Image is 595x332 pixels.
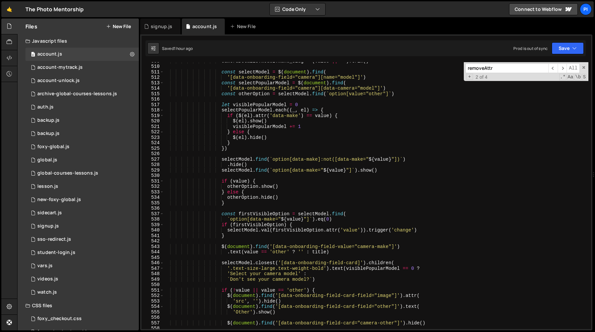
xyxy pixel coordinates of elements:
span: 0 [31,52,35,58]
div: 556 [141,315,164,320]
span: Search In Selection [582,74,586,80]
div: Saved [162,46,193,51]
div: backup.js [37,131,59,137]
div: 528 [141,162,164,168]
div: sidecart.js [37,210,62,216]
div: Prod is out of sync [513,46,548,51]
div: 553 [141,299,164,304]
div: 13533/43968.js [25,87,139,101]
div: 517 [141,102,164,108]
button: New File [106,24,131,29]
div: 538 [141,217,164,222]
div: 529 [141,168,164,173]
div: 548 [141,271,164,277]
div: 13533/34034.js [25,101,139,114]
div: 13533/38527.js [25,286,139,299]
div: 539 [141,222,164,228]
button: Code Only [270,3,325,15]
div: 542 [141,238,164,244]
div: 520 [141,118,164,124]
div: 544 [141,249,164,255]
div: videos.js [37,276,58,282]
div: 13533/35472.js [25,180,139,193]
div: account.js [192,23,217,30]
div: 545 [141,255,164,261]
div: 536 [141,206,164,211]
div: 549 [141,277,164,282]
div: 547 [141,266,164,271]
div: 521 [141,124,164,130]
div: 13533/43446.js [25,206,139,220]
div: 524 [141,140,164,146]
div: 552 [141,293,164,299]
span: ​ [558,63,567,73]
div: 519 [141,113,164,119]
div: 527 [141,157,164,162]
div: global.js [37,157,57,163]
a: 🤙 [1,1,18,17]
div: 555 [141,310,164,315]
div: auth.js [37,104,54,110]
div: 13533/34220.js [25,48,139,61]
div: global-courses-lessons.js [37,170,98,176]
a: Connect to Webflow [509,3,578,15]
div: watch.js [37,289,57,295]
span: Whole Word Search [575,74,581,80]
div: 13533/34219.js [25,140,139,153]
div: 512 [141,75,164,80]
div: 13533/35292.js [25,167,139,180]
div: 13533/45030.js [25,127,139,140]
div: account.js [37,51,62,57]
div: archive-global-courses-lessons.js [37,91,117,97]
div: 535 [141,200,164,206]
div: 515 [141,91,164,97]
div: 526 [141,151,164,157]
div: 533 [141,189,164,195]
div: 516 [141,97,164,102]
div: 13533/45031.js [25,114,139,127]
div: 546 [141,260,164,266]
div: Javascript files [18,34,139,48]
div: new-foxy-global.js [37,197,81,203]
div: 513 [141,80,164,86]
span: Toggle Replace mode [466,74,473,80]
div: account-mytrack.js [37,64,83,70]
div: signup.js [151,23,172,30]
div: 531 [141,179,164,184]
div: 13533/41206.js [25,74,139,87]
div: 511 [141,69,164,75]
div: 13533/46953.js [25,246,139,259]
div: 532 [141,184,164,189]
div: 13533/47004.js [25,233,139,246]
div: foxy_checkout.css [37,316,82,322]
div: 530 [141,173,164,179]
div: student-login.js [37,250,75,256]
div: 557 [141,320,164,326]
div: 510 [141,64,164,69]
input: Search for [465,63,548,73]
div: 525 [141,146,164,151]
div: foxy-global.js [37,144,69,150]
a: Pi [580,3,592,15]
div: The Photo Mentorship [25,5,84,13]
button: Save [552,42,584,54]
span: Alt-Enter [567,63,580,73]
div: 523 [141,135,164,141]
div: lesson.js [37,184,58,189]
div: 537 [141,211,164,217]
div: sso-redirect.js [37,236,71,242]
div: 541 [141,233,164,239]
div: New File [230,23,258,30]
div: CSS files [18,299,139,312]
div: 550 [141,282,164,288]
div: 522 [141,129,164,135]
div: 13533/38628.js [25,61,139,74]
div: 514 [141,86,164,91]
span: ​ [548,63,558,73]
div: 540 [141,228,164,233]
div: 558 [141,326,164,331]
div: 13533/35364.js [25,220,139,233]
div: account-unlock.js [37,78,80,84]
div: 13533/39483.js [25,153,139,167]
